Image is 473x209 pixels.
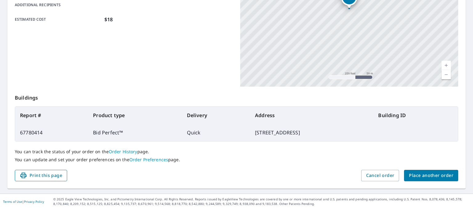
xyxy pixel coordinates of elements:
[442,70,451,79] a: Current Level 17, Zoom Out
[15,149,458,154] p: You can track the status of your order on the page.
[15,157,458,162] p: You can update and set your order preferences on the page.
[53,197,470,206] p: © 2025 Eagle View Technologies, Inc. and Pictometry International Corp. All Rights Reserved. Repo...
[88,124,182,141] td: Bid Perfect™
[250,124,373,141] td: [STREET_ADDRESS]
[15,2,102,8] p: Additional recipients
[88,107,182,124] th: Product type
[15,124,88,141] td: 67780414
[15,170,67,181] button: Print this page
[182,107,250,124] th: Delivery
[366,172,394,179] span: Cancel order
[250,107,373,124] th: Address
[15,87,458,106] p: Buildings
[24,199,44,204] a: Privacy Policy
[129,157,168,162] a: Order Preferences
[3,199,22,204] a: Terms of Use
[404,170,458,181] button: Place another order
[182,124,250,141] td: Quick
[109,149,137,154] a: Order History
[20,172,62,179] span: Print this page
[361,170,399,181] button: Cancel order
[104,16,113,23] p: $18
[442,61,451,70] a: Current Level 17, Zoom In
[15,16,102,23] p: Estimated cost
[373,107,458,124] th: Building ID
[15,107,88,124] th: Report #
[409,172,453,179] span: Place another order
[3,200,44,203] p: |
